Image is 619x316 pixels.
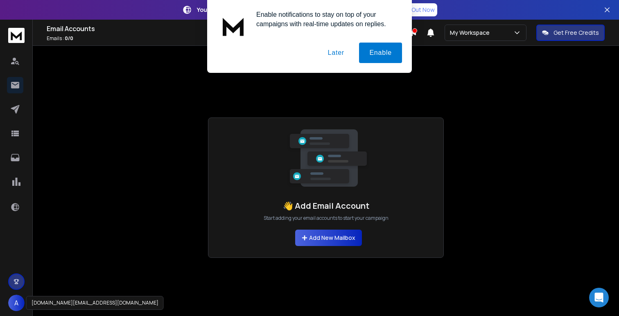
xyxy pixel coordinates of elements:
img: notification icon [217,10,250,43]
div: Open Intercom Messenger [589,288,609,307]
h1: 👋 Add Email Account [283,200,369,212]
div: [DOMAIN_NAME][EMAIL_ADDRESS][DOMAIN_NAME] [26,296,164,310]
button: Add New Mailbox [295,230,362,246]
button: Later [317,43,354,63]
button: Enable [359,43,402,63]
div: Enable notifications to stay on top of your campaigns with real-time updates on replies. [250,10,402,29]
button: A [8,295,25,311]
p: Start adding your email accounts to start your campaign [264,215,389,221]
